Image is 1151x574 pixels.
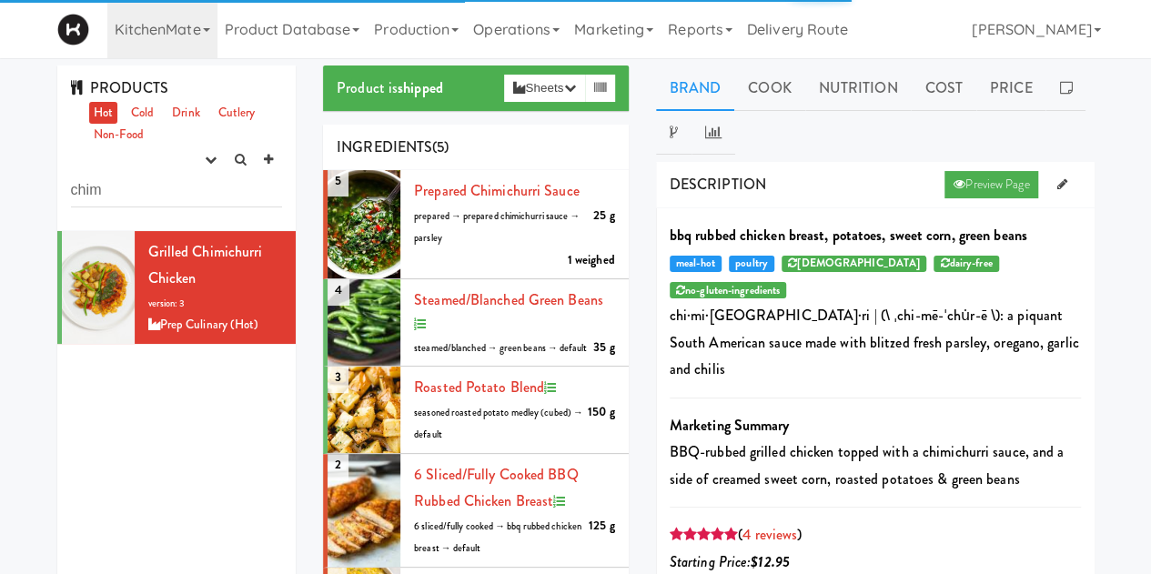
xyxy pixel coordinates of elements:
div: 1 weighed [568,249,615,272]
span: DESCRIPTION [670,174,766,195]
span: halal-chicken [934,256,998,272]
a: Cost [911,65,975,111]
a: Preview Page [944,171,1038,198]
div: Prep Culinary (Hot) [148,314,283,337]
i: Starting Price: [670,551,790,572]
a: steamed/blanched Green Beans [414,289,603,310]
b: $12.95 [751,551,790,572]
a: Drink [167,102,205,125]
span: 6 sliced/fully cooked → bbq rubbed chicken breast → default [414,519,581,556]
span: prepared → prepared chimichurri sauce → parsley [414,209,580,246]
a: Nutrition [805,65,912,111]
a: Non-Food [89,124,149,146]
li: 3roasted potato blend150 gseasoned roasted potato medley (cubed) → default [323,367,629,454]
li: Grilled Chimichurri Chickenversion: 3Prep Culinary (Hot) [57,231,297,344]
i: Recipe [544,382,556,394]
div: 125 g [589,515,615,538]
div: 150 g [588,401,615,424]
li: 26 sliced/fully cooked BBQ Rubbed Chicken Breast125 g6 sliced/fully cooked → bbq rubbed chicken b... [323,454,629,568]
a: Cold [126,102,158,125]
i: Recipe [553,496,565,508]
a: 6 sliced/fully cooked BBQ Rubbed Chicken Breast [414,464,579,512]
p: chi·mi·[GEOGRAPHIC_DATA]·ri | (\ ˌchi-mē-ˈchu̇r-ē \): a piquant South American sauce made with bl... [670,302,1081,383]
div: ( ) [670,521,1081,549]
a: 4 reviews [742,524,797,545]
a: Hot [89,102,117,125]
img: Micromart [57,14,89,45]
b: shipped [398,77,443,98]
span: meal-hot [670,256,722,272]
span: 3 [328,361,348,393]
a: prepared Chimichurri sauce [414,180,580,201]
span: version: 3 [148,297,186,310]
a: roasted potato blend [414,377,544,398]
span: (5) [432,136,449,157]
span: 5 [328,165,348,196]
div: 25 g [593,205,614,227]
b: Marketing Summary [670,415,790,436]
a: Cook [734,65,804,111]
button: Sheets [504,75,584,102]
span: PRODUCTS [71,77,169,98]
span: halal-chicken [782,256,926,272]
i: Recipe [414,318,426,330]
span: halal-chicken [670,282,787,298]
b: bbq rubbed chicken breast, potatoes, sweet corn, green beans [670,225,1027,246]
span: Product is [337,77,443,98]
span: steamed/blanched → green beans → default [414,341,587,355]
input: Search dishes [71,174,283,207]
li: 5prepared Chimichurri sauce25 gprepared → prepared chimichurri sauce → parsley1 weighed [323,170,629,279]
span: Grilled Chimichurri Chicken [148,241,263,289]
div: 35 g [593,337,614,359]
span: seasoned roasted potato medley (cubed) → default [414,406,583,442]
a: Price [976,65,1046,111]
p: BBQ-rubbed grilled chicken topped with a chimichurri sauce, and a side of creamed sweet corn, roa... [670,438,1081,492]
span: 2 [328,448,348,480]
a: Brand [656,65,735,111]
span: poultry [729,256,774,272]
span: 4 [328,274,349,306]
span: INGREDIENTS [337,136,432,157]
li: 4steamed/blanched Green Beans35 gsteamed/blanched → green beans → default [323,279,629,367]
a: Cutlery [214,102,260,125]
